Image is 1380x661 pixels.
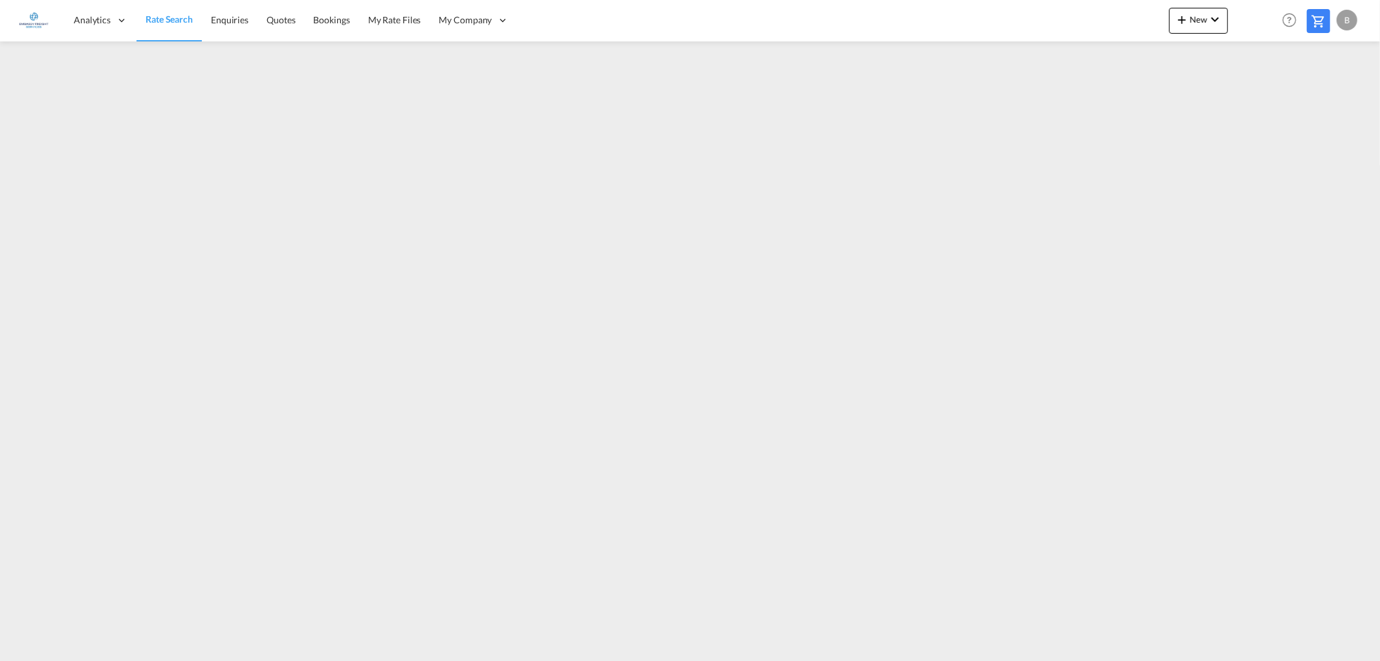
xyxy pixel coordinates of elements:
span: Enquiries [211,14,248,25]
span: Quotes [267,14,295,25]
button: icon-plus 400-fgNewicon-chevron-down [1169,8,1228,34]
span: New [1174,14,1223,25]
md-icon: icon-chevron-down [1207,12,1223,27]
span: My Rate Files [368,14,421,25]
span: My Company [439,14,492,27]
span: Help [1278,9,1300,31]
div: Help [1278,9,1307,32]
span: Analytics [74,14,111,27]
md-icon: icon-plus 400-fg [1174,12,1190,27]
img: e1326340b7c511ef854e8d6a806141ad.jpg [19,6,49,35]
div: B [1337,10,1357,30]
span: Bookings [314,14,350,25]
span: Rate Search [146,14,193,25]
